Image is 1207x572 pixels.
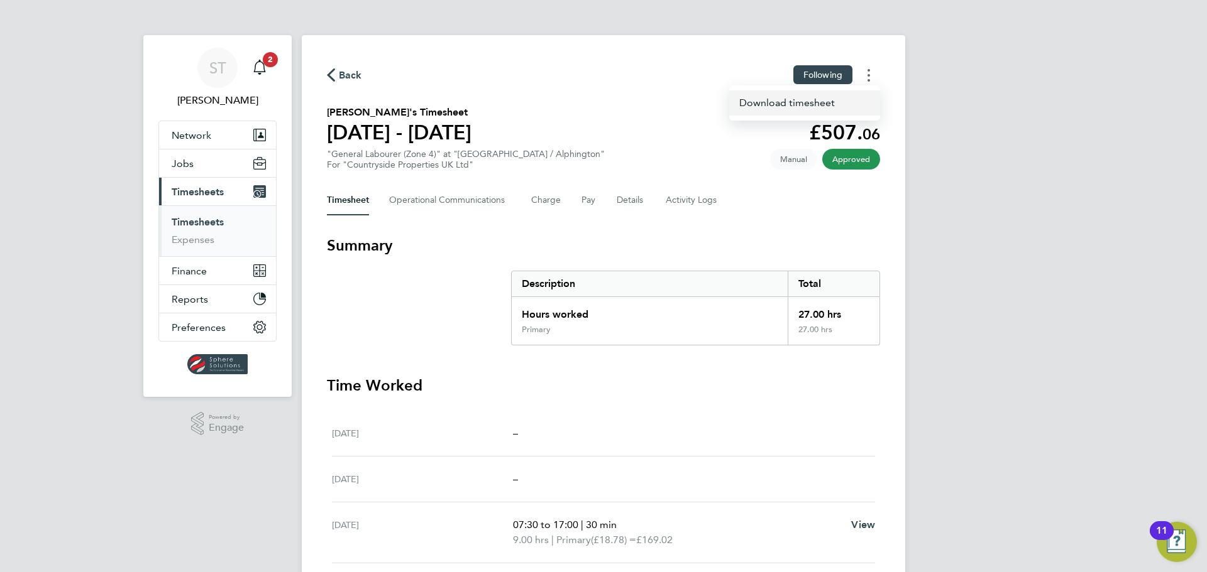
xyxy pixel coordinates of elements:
button: Charge [531,185,561,215]
div: Timesheets [159,205,276,256]
button: Timesheet [327,185,369,215]
div: Description [512,271,788,296]
span: Following [803,69,842,80]
span: £169.02 [636,534,673,546]
span: 2 [263,52,278,67]
button: Finance [159,257,276,284]
span: Jobs [172,158,194,170]
a: ST[PERSON_NAME] [158,48,277,108]
span: Finance [172,265,207,277]
button: Details [617,185,646,215]
div: Total [788,271,879,296]
button: Following [793,65,852,84]
div: [DATE] [332,472,513,487]
a: 2 [247,48,272,88]
button: Reports [159,285,276,313]
button: Pay [581,185,597,215]
div: 11 [1156,531,1167,547]
span: This timesheet has been approved. [822,149,880,170]
h1: [DATE] - [DATE] [327,120,471,145]
div: Summary [511,271,880,345]
div: [DATE] [332,517,513,548]
button: Preferences [159,313,276,341]
a: Powered byEngage [191,412,245,436]
div: Primary [522,325,551,335]
span: – [513,473,518,485]
div: 27.00 hrs [788,325,879,345]
nav: Main navigation [143,35,292,397]
img: spheresolutions-logo-retina.png [187,354,248,374]
span: Powered by [209,412,244,423]
h3: Time Worked [327,375,880,396]
div: [DATE] [332,426,513,441]
h3: Summary [327,235,880,256]
span: Timesheets [172,186,224,198]
a: Expenses [172,234,214,246]
span: | [581,519,583,531]
span: Back [339,68,362,83]
a: Go to home page [158,354,277,374]
a: View [851,517,875,532]
span: Selin Thomas [158,93,277,108]
button: Network [159,121,276,149]
button: Timesheets Menu [857,65,880,85]
span: – [513,427,518,439]
button: Operational Communications [389,185,511,215]
span: 30 min [586,519,617,531]
span: This timesheet was manually created. [770,149,817,170]
span: ST [209,60,226,76]
a: Timesheets Menu [729,90,880,116]
h2: [PERSON_NAME]'s Timesheet [327,105,471,120]
div: For "Countryside Properties UK Ltd" [327,159,605,170]
span: 06 [863,125,880,143]
span: | [551,534,554,546]
span: Preferences [172,321,226,333]
span: 07:30 to 17:00 [513,519,578,531]
div: "General Labourer (Zone 4)" at "[GEOGRAPHIC_DATA] / Alphington" [327,149,605,170]
div: Hours worked [512,297,788,325]
button: Back [327,67,362,83]
span: Network [172,129,211,141]
a: Timesheets [172,216,224,228]
button: Activity Logs [666,185,719,215]
button: Timesheets [159,178,276,205]
span: Reports [172,293,208,305]
div: 27.00 hrs [788,297,879,325]
span: Primary [556,532,591,548]
span: View [851,519,875,531]
span: Engage [209,423,244,433]
span: (£18.78) = [591,534,636,546]
button: Jobs [159,149,276,177]
span: 9.00 hrs [513,534,549,546]
button: Open Resource Center, 11 new notifications [1157,522,1197,562]
app-decimal: £507. [809,121,880,144]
